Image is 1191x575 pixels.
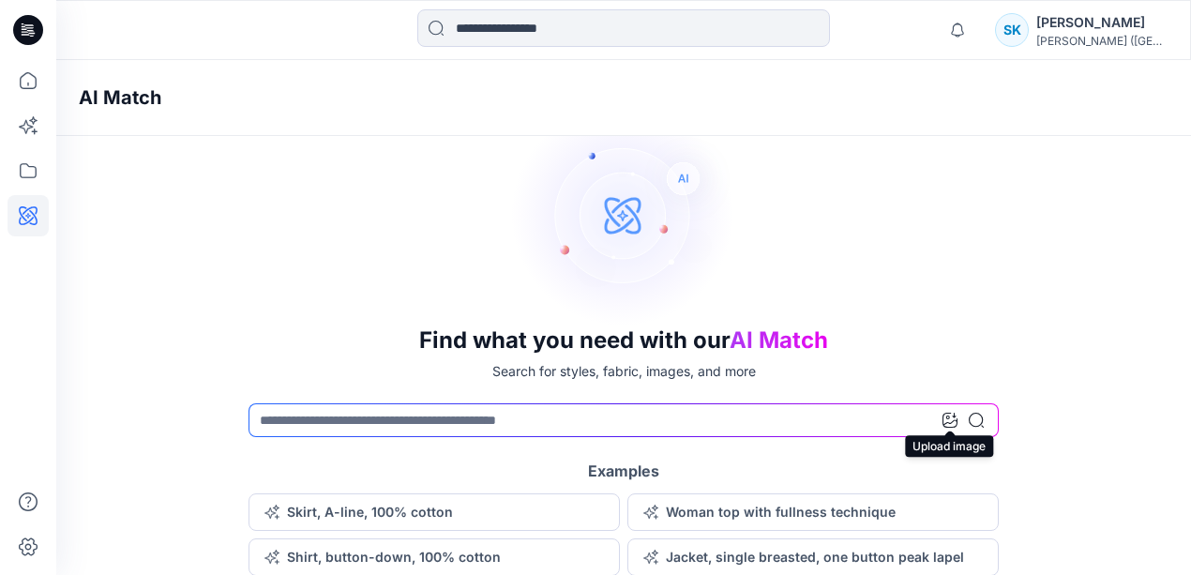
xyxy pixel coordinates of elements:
h3: Find what you need with our [419,327,828,354]
button: Skirt, A-line, 100% cotton [249,493,620,531]
p: Search for styles, fabric, images, and more [492,361,756,381]
img: AI Search [511,102,736,327]
div: [PERSON_NAME] [1036,11,1168,34]
span: AI Match [730,326,828,354]
h4: AI Match [79,86,161,109]
div: SK [995,13,1029,47]
button: Woman top with fullness technique [627,493,999,531]
h5: Examples [588,460,659,482]
div: [PERSON_NAME] ([GEOGRAPHIC_DATA]) Exp... [1036,34,1168,48]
